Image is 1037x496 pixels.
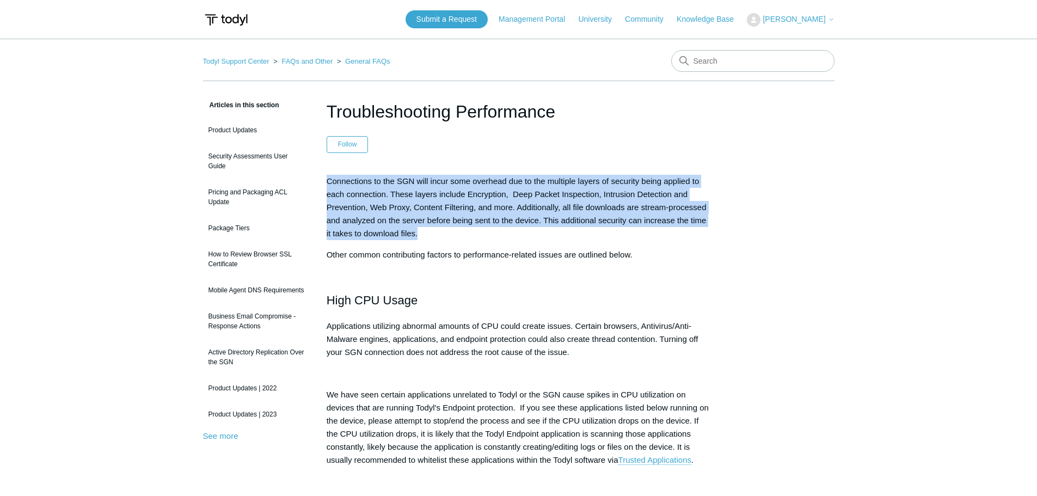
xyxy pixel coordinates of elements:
[203,10,249,30] img: Todyl Support Center Help Center home page
[335,57,390,65] li: General FAQs
[327,320,711,359] p: Applications utilizing abnormal amounts of CPU could create issues. Certain browsers, Antivirus/A...
[763,15,825,23] span: [PERSON_NAME]
[625,14,674,25] a: Community
[327,388,711,467] p: We have seen certain applications unrelated to Todyl or the SGN cause spikes in CPU utilization o...
[203,404,310,425] a: Product Updates | 2023
[406,10,488,28] a: Submit a Request
[327,99,711,125] h1: Troubleshooting Performance
[203,120,310,140] a: Product Updates
[203,57,269,65] a: Todyl Support Center
[203,182,310,212] a: Pricing and Packaging ACL Update
[203,431,238,440] a: See more
[203,342,310,372] a: Active Directory Replication Over the SGN
[203,101,279,109] span: Articles in this section
[203,378,310,399] a: Product Updates | 2022
[327,175,711,240] p: Connections to the SGN will incur some overhead due to the multiple layers of security being appl...
[327,291,711,310] h2: High CPU Usage
[327,248,711,261] p: Other common contributing factors to performance-related issues are outlined below.
[281,57,333,65] a: FAQs and Other
[677,14,745,25] a: Knowledge Base
[499,14,576,25] a: Management Portal
[203,244,310,274] a: How to Review Browser SSL Certificate
[203,280,310,301] a: Mobile Agent DNS Requirements
[327,136,369,152] button: Follow Article
[203,146,310,176] a: Security Assessments User Guide
[203,306,310,336] a: Business Email Compromise - Response Actions
[747,13,834,27] button: [PERSON_NAME]
[671,50,834,72] input: Search
[271,57,335,65] li: FAQs and Other
[345,57,390,65] a: General FAQs
[578,14,622,25] a: University
[203,57,272,65] li: Todyl Support Center
[618,455,692,465] a: Trusted Applications
[203,218,310,238] a: Package Tiers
